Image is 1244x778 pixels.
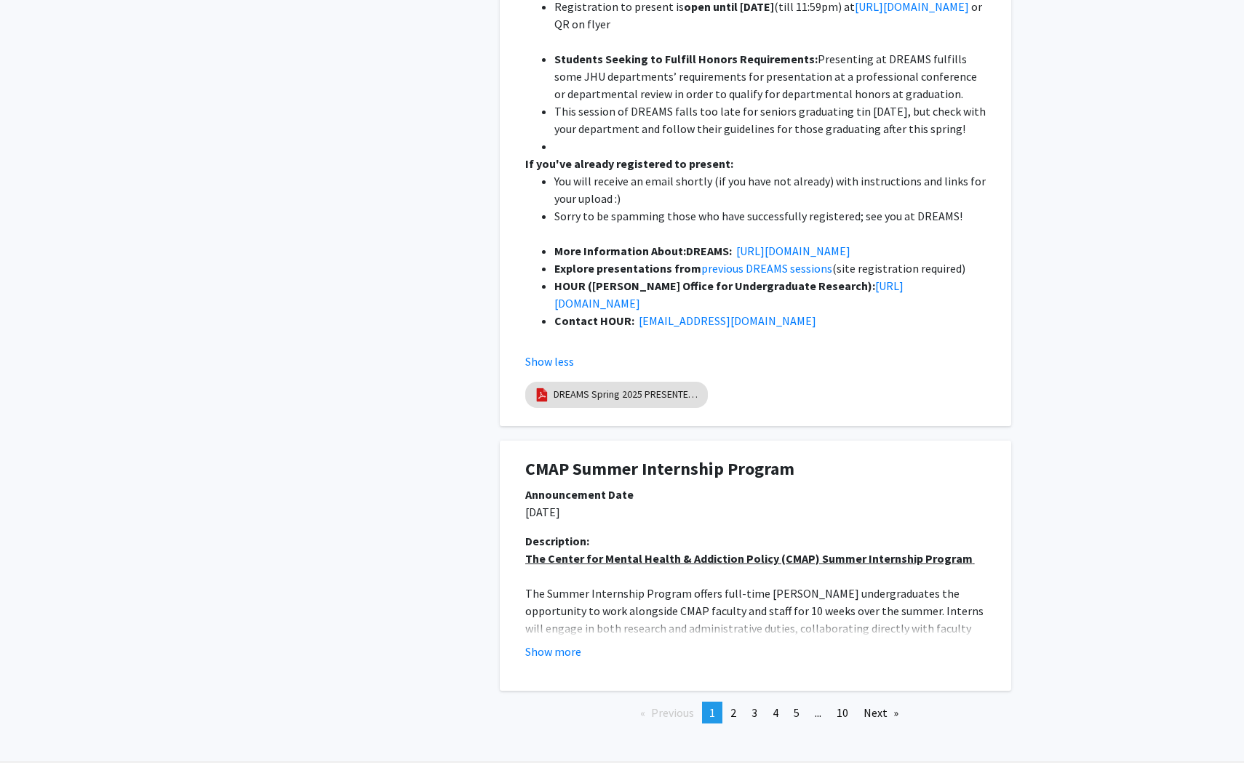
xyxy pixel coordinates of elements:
[686,244,732,258] strong: DREAMS:
[525,156,733,171] strong: If you've already registered to present:
[554,172,986,207] li: You will receive an email shortly (if you have not already) with instructions and links for your ...
[525,643,581,660] button: Show more
[554,207,986,225] li: Sorry to be spamming those who have successfully registered; see you at DREAMS!
[815,705,821,720] span: ...
[554,313,634,328] strong: Contact HOUR:
[856,702,906,723] a: Next page
[500,702,1011,723] ul: Pagination
[554,52,818,66] strong: Students Seeking to Fulfill Honors Requirements:
[751,705,757,720] span: 3
[554,244,686,258] strong: More Information About:
[794,705,800,720] span: 5
[554,103,986,137] li: This session of DREAMS falls too late for seniors graduating tin [DATE], but check with your depa...
[525,585,986,672] p: The Summer Internship Program offers full-time [PERSON_NAME] undergraduates the opportunity to wo...
[554,260,986,277] li: (site registration required)
[525,551,973,566] u: The Center for Mental Health & Addiction Policy (CMAP) Summer Internship Program
[525,503,986,521] p: [DATE]
[554,261,701,276] strong: Explore presentations from
[554,387,699,402] a: DREAMS Spring 2025 PRESENTER Registration
[651,705,694,720] span: Previous
[525,353,574,370] button: Show less
[736,244,850,258] a: [URL][DOMAIN_NAME]
[701,261,832,276] a: previous DREAMS sessions
[525,486,986,503] div: Announcement Date
[837,705,848,720] span: 10
[554,278,904,310] a: [URL][DOMAIN_NAME]
[773,705,778,720] span: 4
[534,387,550,403] img: pdf_icon.png
[554,50,986,103] li: Presenting at DREAMS fulfills some JHU departments’ requirements for presentation at a profession...
[554,278,875,293] strong: HOUR ([PERSON_NAME] Office for Undergraduate Research):
[525,459,986,480] h1: CMAP Summer Internship Program
[730,705,736,720] span: 2
[639,313,816,328] a: [EMAIL_ADDRESS][DOMAIN_NAME]
[525,532,986,550] div: Description:
[709,705,715,720] span: 1
[11,713,62,767] iframe: Chat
